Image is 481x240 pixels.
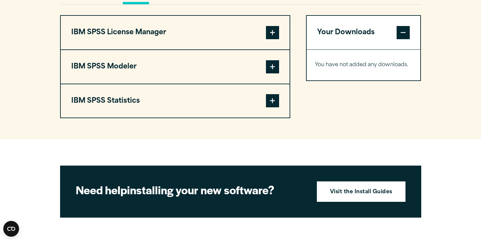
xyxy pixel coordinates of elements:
[307,16,421,49] button: Your Downloads
[3,221,19,237] button: Open CMP widget
[317,181,405,202] a: Visit the Install Guides
[61,16,290,49] button: IBM SPSS License Manager
[61,50,290,84] button: IBM SPSS Modeler
[76,182,127,198] strong: Need help
[330,188,392,197] strong: Visit the Install Guides
[76,182,306,197] h2: installing your new software?
[61,84,290,118] button: IBM SPSS Statistics
[315,60,412,70] p: You have not added any downloads.
[307,49,421,80] div: Your Downloads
